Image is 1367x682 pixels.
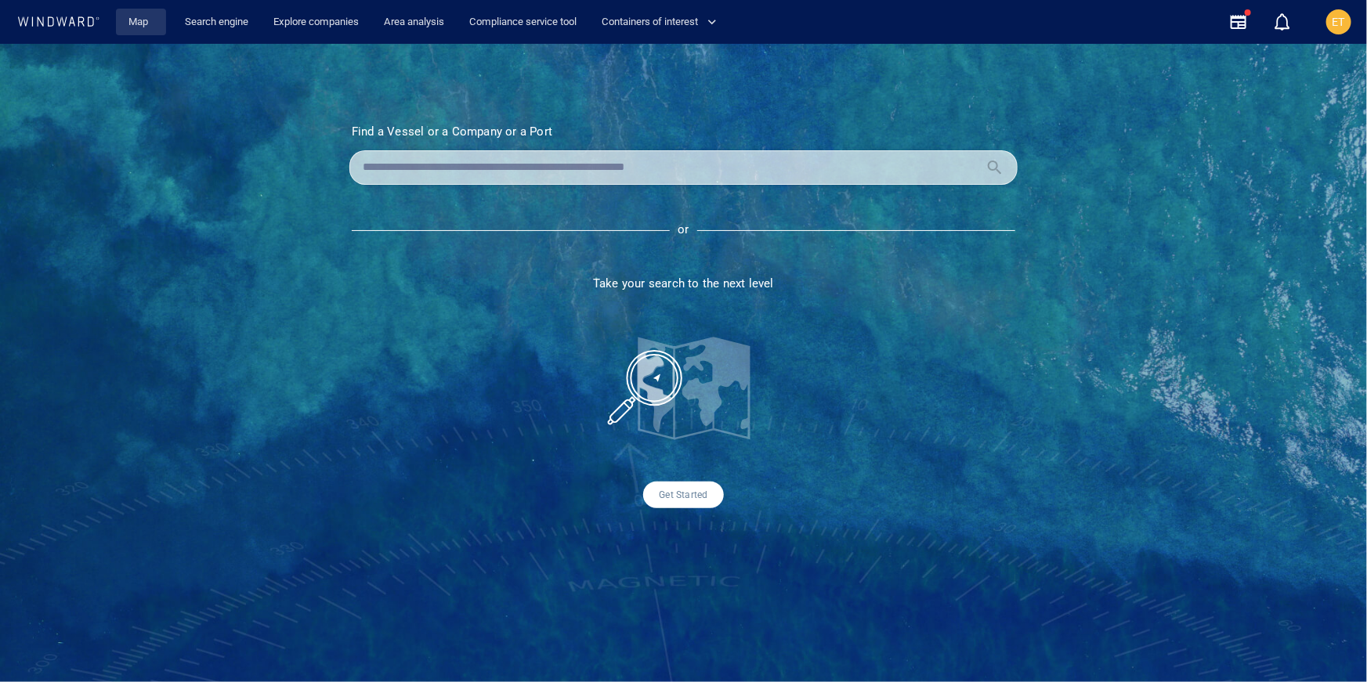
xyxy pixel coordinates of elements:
a: Search engine [179,9,255,36]
a: Area analysis [378,9,450,36]
iframe: Chat [1300,612,1355,670]
a: Map [122,9,160,36]
button: Map [116,9,166,36]
a: Compliance service tool [463,9,583,36]
div: Notification center [1273,13,1292,31]
a: Get Started [643,482,723,508]
h3: Find a Vessel or a Company or a Port [352,124,1015,139]
span: Containers of interest [602,13,717,31]
a: Explore companies [267,9,365,36]
span: ET [1333,16,1346,28]
h4: Take your search to the next level [349,276,1018,290]
span: or [678,224,689,237]
button: Containers of interest [595,9,730,36]
button: ET [1323,6,1354,38]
